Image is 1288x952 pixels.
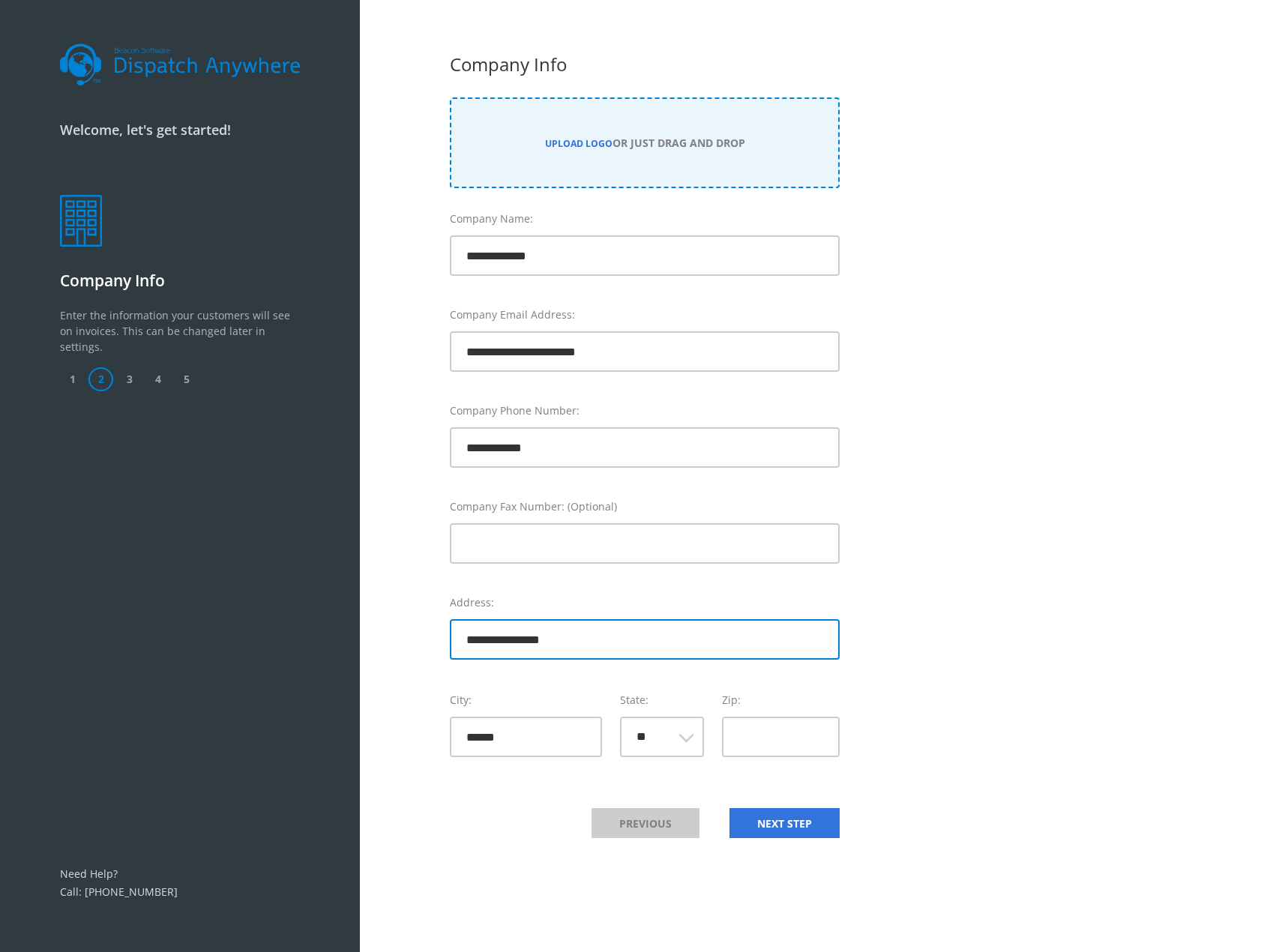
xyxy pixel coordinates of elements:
[729,808,840,838] a: NEXT STEP
[60,307,300,367] p: Enter the information your customers will see on invoices. This can be changed later in settings.
[145,367,170,391] span: 4
[60,885,178,899] a: Call: [PHONE_NUMBER]
[174,367,199,391] span: 5
[466,135,823,151] div: OR JUST DRAG AND DROP
[450,594,840,610] label: Address:
[60,367,85,391] span: 1
[450,692,602,708] label: City:
[60,43,300,86] img: dalogo.svg
[722,692,840,708] label: Zip:
[545,137,613,150] a: UPLOAD LOGO
[60,269,300,293] p: Company Info
[60,120,300,140] p: Welcome, let's get started!
[450,307,840,322] label: Company Email Address:
[592,808,699,838] a: PREVIOUS
[450,403,840,418] label: Company Phone Number:
[117,367,142,391] span: 3
[60,195,102,246] img: company.png
[88,367,113,391] span: 2
[450,51,840,78] div: Company Info
[60,867,118,881] a: Need Help?
[450,211,840,226] label: Company Name:
[620,692,704,708] label: State:
[450,498,840,514] label: Company Fax Number: (Optional)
